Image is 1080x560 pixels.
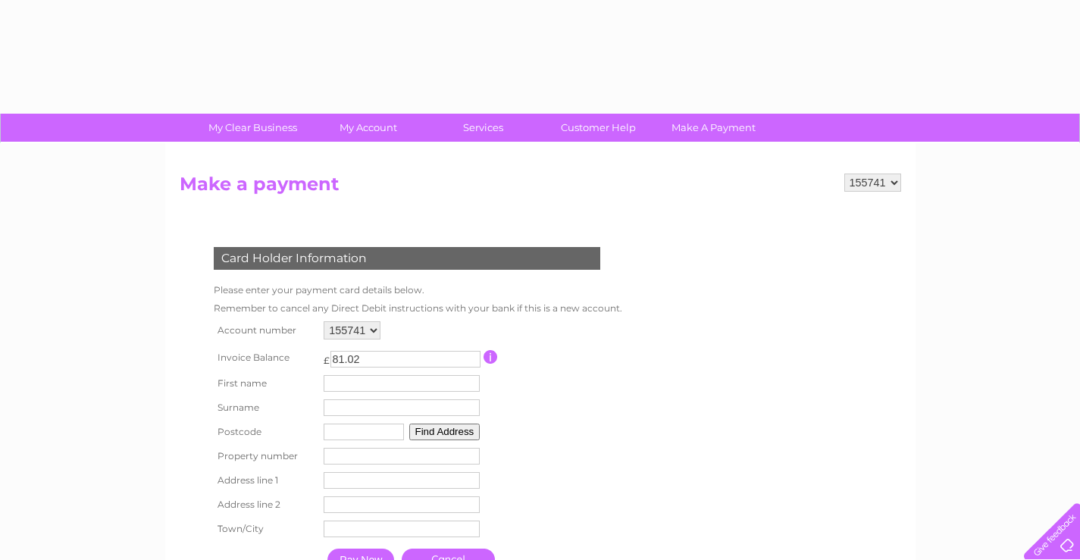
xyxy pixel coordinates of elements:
[421,114,546,142] a: Services
[210,444,321,468] th: Property number
[210,396,321,420] th: Surname
[210,343,321,371] th: Invoice Balance
[324,347,330,366] td: £
[180,174,901,202] h2: Make a payment
[210,281,626,299] td: Please enter your payment card details below.
[484,350,498,364] input: Information
[210,517,321,541] th: Town/City
[210,318,321,343] th: Account number
[190,114,315,142] a: My Clear Business
[409,424,481,440] button: Find Address
[651,114,776,142] a: Make A Payment
[210,468,321,493] th: Address line 1
[536,114,661,142] a: Customer Help
[305,114,430,142] a: My Account
[214,247,600,270] div: Card Holder Information
[210,420,321,444] th: Postcode
[210,493,321,517] th: Address line 2
[210,371,321,396] th: First name
[210,299,626,318] td: Remember to cancel any Direct Debit instructions with your bank if this is a new account.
